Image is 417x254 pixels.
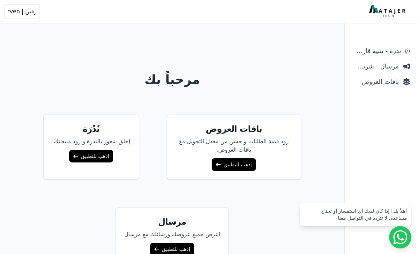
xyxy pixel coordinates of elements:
a: إذهب للتطبيق [212,158,256,171]
a: إذهب للتطبيق [69,150,113,162]
p: زود قيمة الطلبات و حسن من معدل التحويل مغ باقات العروض. [176,137,292,154]
h5: باقات العروض [176,123,292,135]
p: اعرض جميع عروضك ورسائلك مع مرسال [124,230,220,239]
span: باقات العروض [352,77,399,87]
h5: مرسال [124,216,220,227]
h5: نُدْرَة [52,123,130,135]
div: أهلاً بك! إذا كان لديك أي استفسار أو تحتاج مساعدة، لا تتردد في التواصل معنا [304,208,407,222]
img: MatajerTech Logo [369,5,407,18]
span: ندرة - تنبية قارب علي النفاذ [352,46,401,56]
span: رفين | rven [7,7,37,16]
button: رفين | rven [4,4,40,19]
span: مرسال - شريط دعاية [352,61,399,71]
p: إخلق شعور بالندرة و زود مبيعاتك. [52,137,130,146]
